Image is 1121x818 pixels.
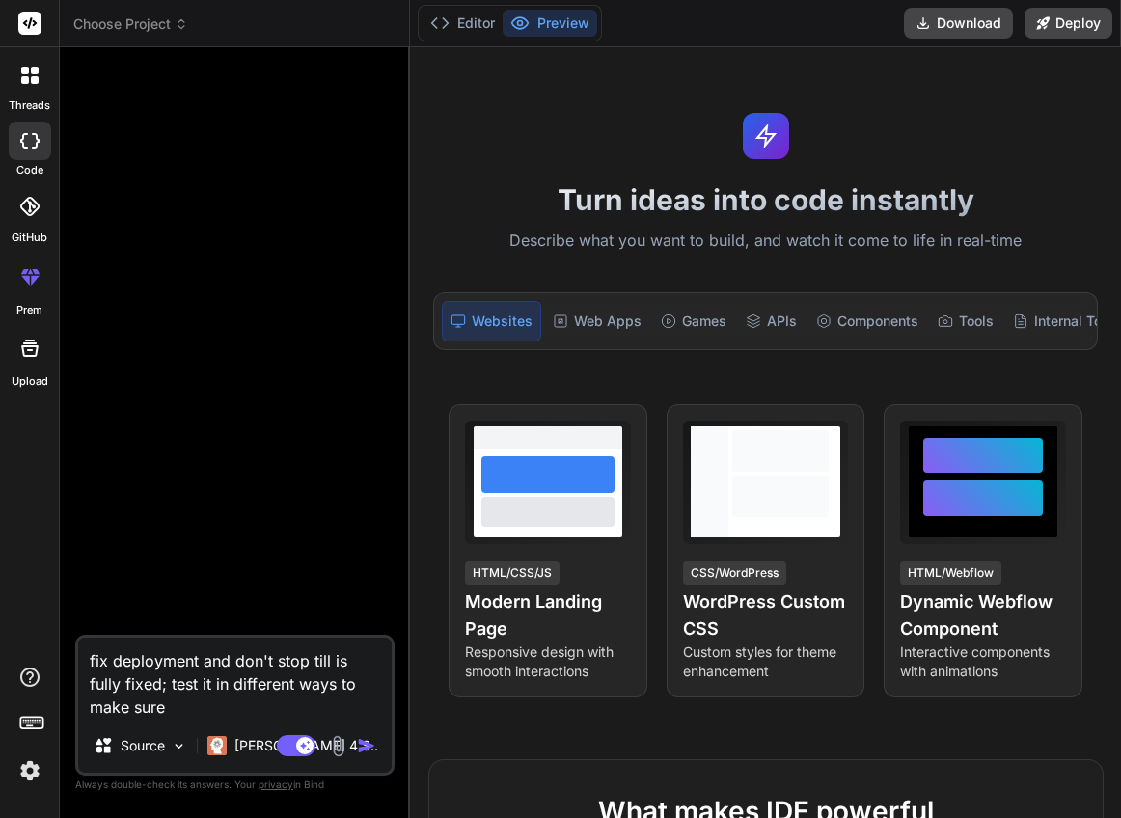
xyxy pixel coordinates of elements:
[1025,8,1112,39] button: Deploy
[171,738,187,754] img: Pick Models
[259,778,293,790] span: privacy
[683,561,786,585] div: CSS/WordPress
[73,14,188,34] span: Choose Project
[503,10,597,37] button: Preview
[422,182,1109,217] h1: Turn ideas into code instantly
[14,754,46,787] img: settings
[207,736,227,755] img: Claude 4 Sonnet
[900,561,1001,585] div: HTML/Webflow
[465,561,560,585] div: HTML/CSS/JS
[12,373,48,390] label: Upload
[16,162,43,178] label: code
[683,588,849,642] h4: WordPress Custom CSS
[900,642,1066,681] p: Interactive components with animations
[422,229,1109,254] p: Describe what you want to build, and watch it come to life in real-time
[423,10,503,37] button: Editor
[75,776,395,794] p: Always double-check its answers. Your in Bind
[900,588,1066,642] h4: Dynamic Webflow Component
[327,735,349,757] img: attachment
[442,301,541,341] div: Websites
[545,301,649,341] div: Web Apps
[683,642,849,681] p: Custom styles for theme enhancement
[653,301,734,341] div: Games
[930,301,1001,341] div: Tools
[357,736,376,755] img: icon
[16,302,42,318] label: prem
[465,588,631,642] h4: Modern Landing Page
[78,638,392,719] textarea: fix deployment and don't stop till is fully fixed; test it in different ways to make sure
[12,230,47,246] label: GitHub
[9,97,50,114] label: threads
[808,301,926,341] div: Components
[121,736,165,755] p: Source
[904,8,1013,39] button: Download
[234,736,378,755] p: [PERSON_NAME] 4 S..
[465,642,631,681] p: Responsive design with smooth interactions
[738,301,805,341] div: APIs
